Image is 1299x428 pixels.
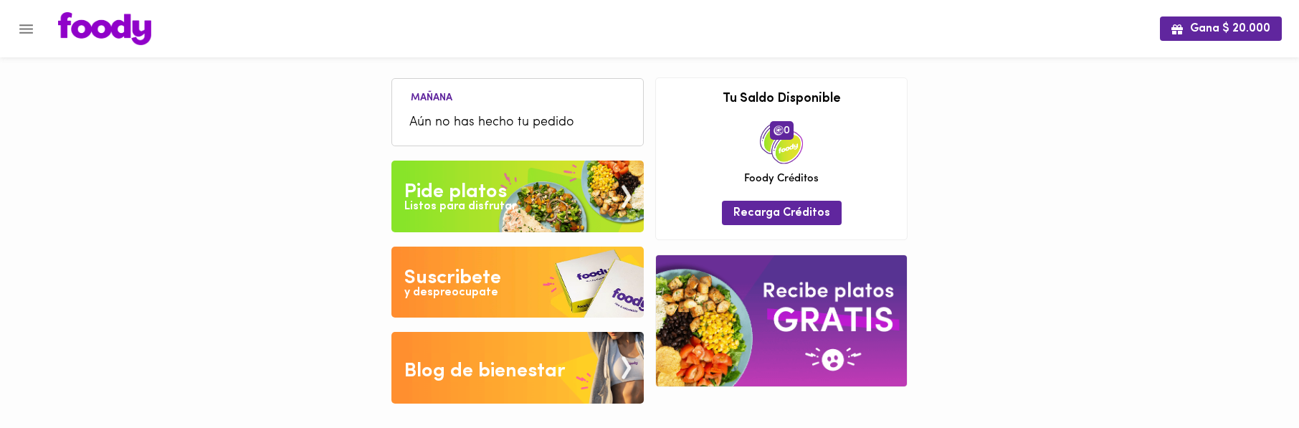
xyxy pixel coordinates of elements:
div: Listos para disfrutar [404,199,516,215]
button: Menu [9,11,44,47]
h3: Tu Saldo Disponible [667,92,896,107]
div: y despreocupate [404,285,498,301]
div: Pide platos [404,178,507,206]
div: Blog de bienestar [404,357,566,386]
img: credits-package.png [760,121,803,164]
div: Suscribete [404,264,501,293]
img: Blog de bienestar [391,332,644,404]
span: Gana $ 20.000 [1171,22,1270,36]
span: Foody Créditos [744,171,819,186]
img: Pide un Platos [391,161,644,232]
iframe: Messagebird Livechat Widget [1216,345,1285,414]
img: referral-banner.png [656,255,907,386]
span: 0 [770,121,794,140]
button: Gana $ 20.000 [1160,16,1282,40]
img: Disfruta bajar de peso [391,247,644,318]
button: Recarga Créditos [722,201,842,224]
li: Mañana [399,90,464,103]
img: logo.png [58,12,151,45]
img: foody-creditos.png [774,125,784,135]
span: Aún no has hecho tu pedido [409,113,626,133]
span: Recarga Créditos [733,206,830,220]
